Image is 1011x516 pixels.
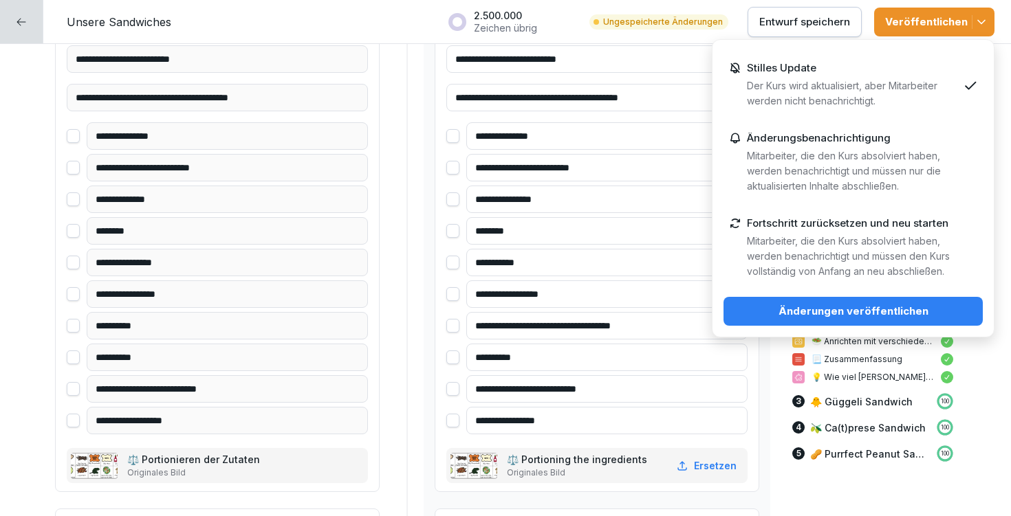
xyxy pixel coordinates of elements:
[941,449,949,458] p: 100
[747,148,958,194] p: Mitarbeiter, die den Kurs absolviert haben, werden benachrichtigt und müssen nur die aktualisiert...
[441,4,577,39] button: 2.500.000Zeichen übrig
[941,423,949,431] p: 100
[507,467,650,479] p: Originales Bild
[810,420,926,435] p: 🫒 Ca(t)prese Sandwich
[812,353,934,366] p: 📃 Zusammenfassung
[747,78,958,109] p: Der Kurs wird aktualisiert, aber Mitarbeiter werden nicht benachrichtigt.
[941,397,949,405] p: 100
[603,16,723,28] p: Ungespeicherte Änderungen
[792,395,805,407] div: 3
[450,453,497,479] img: m6q8s1hw8ne7clf7lnkkdv66.png
[694,458,737,473] p: Ersetzen
[71,453,118,479] img: m6q8s1hw8ne7clf7lnkkdv66.png
[474,22,537,34] p: Zeichen übrig
[127,467,263,479] p: Originales Bild
[812,371,934,383] p: 💡 Wie viel [PERSON_NAME] kommt auf das Banh Miau?
[747,217,948,229] p: Fortschritt zurücksetzen und neu starten
[67,14,171,30] p: Unsere Sandwiches
[507,452,650,467] p: ⚖️ Portioning the ingredients
[885,14,983,30] div: Veröffentlichen
[747,132,891,144] p: Änderungsbenachrichtigung
[735,304,972,319] div: Änderungen veröffentlichen
[127,452,263,467] p: ⚖️ Portionieren der Zutaten
[810,394,913,409] p: 🐥 Güggeli Sandwich
[810,447,930,461] p: 🥜 Purrfect Peanut Sandwich
[748,7,862,37] button: Entwurf speichern
[747,62,816,74] p: Stilles Update
[812,335,934,348] p: 🥗 Anrichten mit verschiedenen Beilagen
[747,234,958,279] p: Mitarbeiter, die den Kurs absolviert haben, werden benachrichtigt und müssen den Kurs vollständig...
[792,421,805,434] div: 4
[792,447,805,460] div: 5
[759,14,850,30] p: Entwurf speichern
[474,10,537,22] p: 2.500.000
[724,297,983,326] button: Änderungen veröffentlichen
[874,8,994,36] button: Veröffentlichen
